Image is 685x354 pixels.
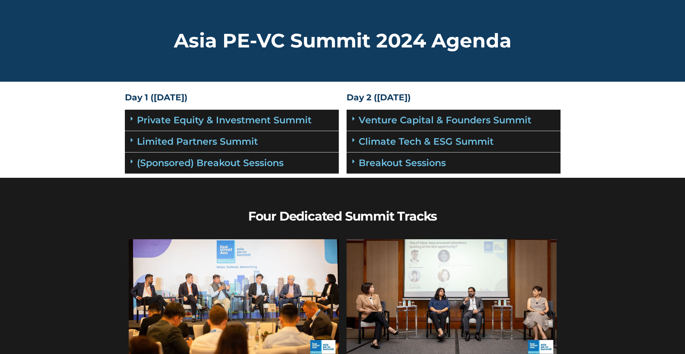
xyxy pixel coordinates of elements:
h4: Day 1 ([DATE]) [125,93,339,102]
a: Venture Capital & Founders​ Summit [359,114,531,126]
a: Limited Partners Summit [137,136,258,147]
a: Private Equity & Investment Summit [137,114,312,126]
a: Breakout Sessions [359,157,446,168]
a: Climate Tech & ESG Summit [359,136,494,147]
b: Four Dedicated Summit Tracks [248,209,437,224]
a: (Sponsored) Breakout Sessions [137,157,284,168]
h2: Asia PE-VC Summit 2024 Agenda [125,31,561,51]
h4: Day 2 ([DATE]) [347,93,561,102]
